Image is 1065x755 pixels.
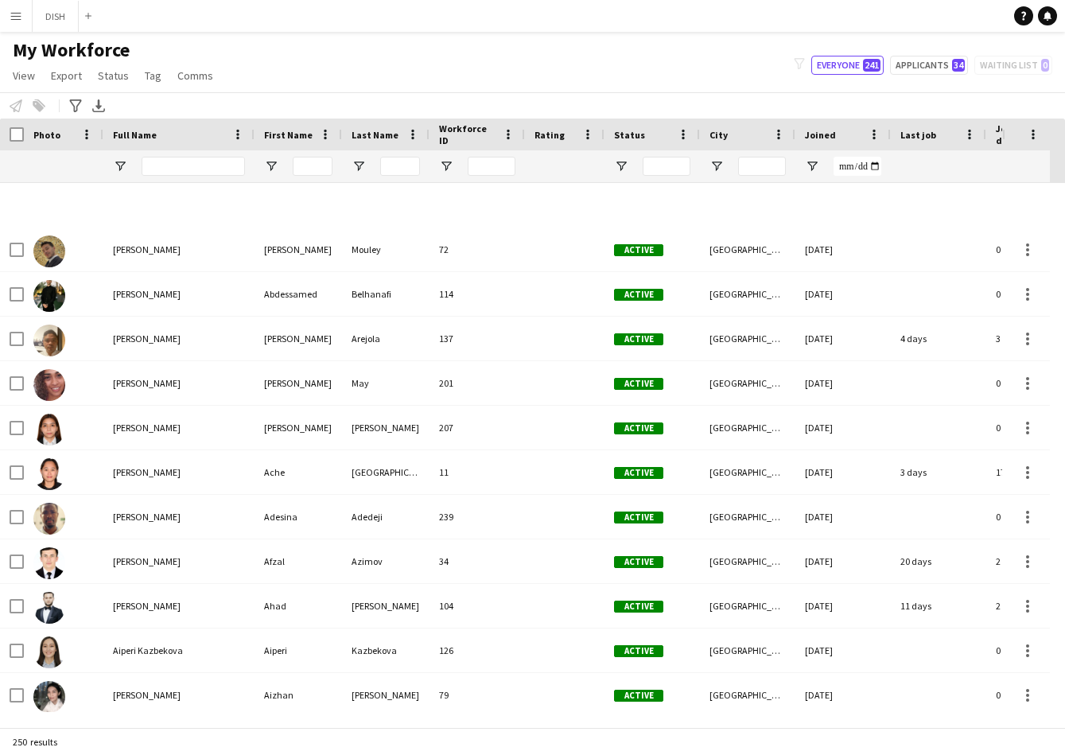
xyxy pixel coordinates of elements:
[795,228,891,271] div: [DATE]
[98,68,129,83] span: Status
[145,68,161,83] span: Tag
[380,157,420,176] input: Last Name Filter Input
[795,539,891,583] div: [DATE]
[113,159,127,173] button: Open Filter Menu
[138,65,168,86] a: Tag
[352,159,366,173] button: Open Filter Menu
[700,317,795,360] div: [GEOGRAPHIC_DATA]
[795,673,891,717] div: [DATE]
[795,361,891,405] div: [DATE]
[700,673,795,717] div: [GEOGRAPHIC_DATA]
[33,547,65,579] img: Afzal Azimov
[709,129,728,141] span: City
[342,450,429,494] div: [GEOGRAPHIC_DATA]
[255,272,342,316] div: Abdessamed
[142,157,245,176] input: Full Name Filter Input
[439,159,453,173] button: Open Filter Menu
[429,584,525,628] div: 104
[113,333,181,344] span: [PERSON_NAME]
[177,68,213,83] span: Comms
[33,325,65,356] img: Abejay Arejola
[255,495,342,539] div: Adesina
[614,512,663,523] span: Active
[171,65,220,86] a: Comms
[33,636,65,668] img: Aiperi Kazbekova
[293,157,332,176] input: First Name Filter Input
[255,361,342,405] div: [PERSON_NAME]
[352,129,398,141] span: Last Name
[614,556,663,568] span: Active
[700,539,795,583] div: [GEOGRAPHIC_DATA]
[863,59,880,72] span: 241
[33,235,65,267] img: Abdelmoula habib Mouley
[33,369,65,401] img: Abigail May
[342,228,429,271] div: Mouley
[113,466,181,478] span: [PERSON_NAME]
[342,495,429,539] div: Adedeji
[709,159,724,173] button: Open Filter Menu
[342,629,429,672] div: Kazbekova
[33,592,65,624] img: Ahad Khabibullaev
[614,645,663,657] span: Active
[113,377,181,389] span: [PERSON_NAME]
[700,361,795,405] div: [GEOGRAPHIC_DATA]
[700,228,795,271] div: [GEOGRAPHIC_DATA]
[51,68,82,83] span: Export
[429,228,525,271] div: 72
[255,673,342,717] div: Aizhan
[33,129,60,141] span: Photo
[33,458,65,490] img: Ache Toledo
[113,689,181,701] span: [PERSON_NAME]
[700,495,795,539] div: [GEOGRAPHIC_DATA]
[255,406,342,449] div: [PERSON_NAME]
[795,272,891,316] div: [DATE]
[89,96,108,115] app-action-btn: Export XLSX
[429,539,525,583] div: 34
[439,123,496,146] span: Workforce ID
[468,157,515,176] input: Workforce ID Filter Input
[342,317,429,360] div: Arejola
[91,65,135,86] a: Status
[700,450,795,494] div: [GEOGRAPHIC_DATA]
[113,511,181,523] span: [PERSON_NAME]
[738,157,786,176] input: City Filter Input
[342,361,429,405] div: May
[795,406,891,449] div: [DATE]
[255,317,342,360] div: [PERSON_NAME]
[700,629,795,672] div: [GEOGRAPHIC_DATA]
[33,280,65,312] img: Abdessamed Belhanafi
[255,584,342,628] div: Ahad
[891,450,986,494] div: 3 days
[996,123,1061,146] span: Jobs (last 90 days)
[891,584,986,628] div: 11 days
[811,56,884,75] button: Everyone241
[342,673,429,717] div: [PERSON_NAME]
[614,422,663,434] span: Active
[255,629,342,672] div: Aiperi
[264,159,278,173] button: Open Filter Menu
[429,272,525,316] div: 114
[614,289,663,301] span: Active
[113,243,181,255] span: [PERSON_NAME]
[700,584,795,628] div: [GEOGRAPHIC_DATA]
[795,317,891,360] div: [DATE]
[33,681,65,713] img: Aizhan Mussabekova
[33,414,65,446] img: Abigail Pelayo
[264,129,313,141] span: First Name
[429,495,525,539] div: 239
[700,406,795,449] div: [GEOGRAPHIC_DATA]
[614,690,663,702] span: Active
[113,644,183,656] span: Aiperi Kazbekova
[614,378,663,390] span: Active
[113,422,181,434] span: [PERSON_NAME]
[33,503,65,535] img: Adesina Adedeji
[429,450,525,494] div: 11
[805,159,819,173] button: Open Filter Menu
[534,129,565,141] span: Rating
[429,406,525,449] div: 207
[45,65,88,86] a: Export
[255,228,342,271] div: [PERSON_NAME]
[429,673,525,717] div: 79
[33,1,79,32] button: DISH
[834,157,881,176] input: Joined Filter Input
